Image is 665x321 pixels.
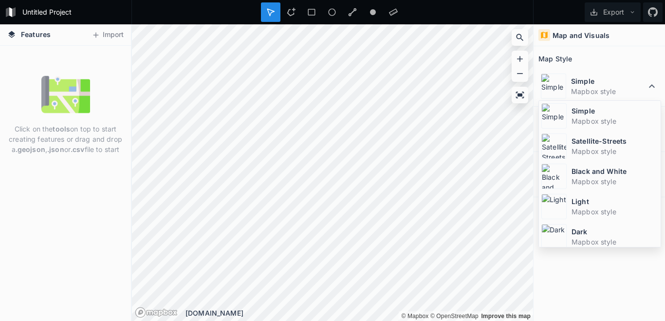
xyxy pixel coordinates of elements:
[541,194,567,219] img: Light
[71,145,85,153] strong: .csv
[541,164,567,189] img: Black and White
[538,51,572,66] h2: Map Style
[541,103,567,129] img: Simple
[541,133,567,159] img: Satellite-Streets
[553,30,610,40] h4: Map and Visuals
[7,124,124,154] p: Click on the on top to start creating features or drag and drop a , or file to start
[585,2,641,22] button: Export
[572,166,658,176] dt: Black and White
[16,145,45,153] strong: .geojson
[572,196,658,207] dt: Light
[572,106,658,116] dt: Simple
[401,313,428,320] a: Mapbox
[572,227,658,237] dt: Dark
[572,146,658,156] dd: Mapbox style
[481,313,531,320] a: Map feedback
[21,29,51,39] span: Features
[541,224,567,249] img: Dark
[541,74,566,99] img: Simple
[430,313,479,320] a: OpenStreetMap
[571,76,646,86] dt: Simple
[571,86,646,96] dd: Mapbox style
[41,70,90,119] img: empty
[53,125,70,133] strong: tools
[47,145,64,153] strong: .json
[572,136,658,146] dt: Satellite-Streets
[572,207,658,217] dd: Mapbox style
[185,308,533,318] div: [DOMAIN_NAME]
[87,27,129,43] button: Import
[572,116,658,126] dd: Mapbox style
[135,307,178,318] a: Mapbox logo
[572,237,658,247] dd: Mapbox style
[572,176,658,187] dd: Mapbox style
